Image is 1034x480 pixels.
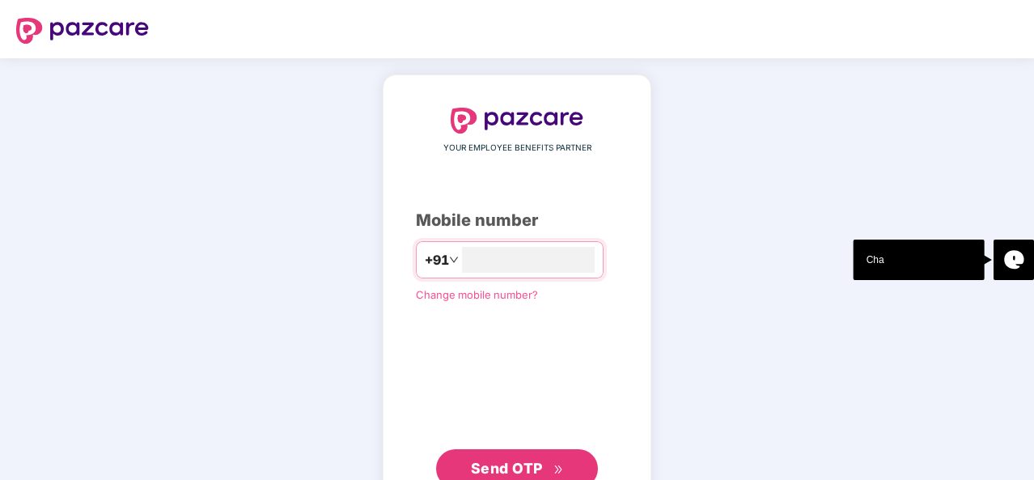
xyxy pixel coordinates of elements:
span: YOUR EMPLOYEE BENEFITS PARTNER [443,142,591,155]
span: double-right [553,465,564,475]
div: Mobile number [416,208,618,233]
a: Change mobile number? [416,288,538,301]
span: down [449,255,459,265]
img: logo [451,108,583,134]
span: +91 [425,250,449,270]
span: Send OTP [471,460,543,477]
img: logo [16,18,149,44]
